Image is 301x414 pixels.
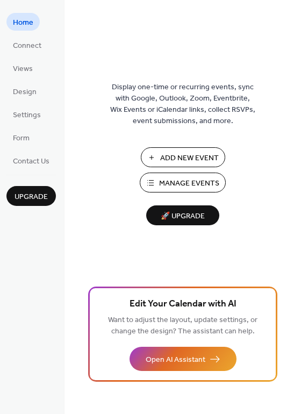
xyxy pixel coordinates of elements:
[13,87,37,98] span: Design
[13,133,30,144] span: Form
[6,13,40,31] a: Home
[140,173,226,192] button: Manage Events
[13,156,49,167] span: Contact Us
[130,297,236,312] span: Edit Your Calendar with AI
[15,191,48,203] span: Upgrade
[13,17,33,28] span: Home
[6,186,56,206] button: Upgrade
[6,59,39,77] a: Views
[13,63,33,75] span: Views
[146,205,219,225] button: 🚀 Upgrade
[153,209,213,224] span: 🚀 Upgrade
[160,153,219,164] span: Add New Event
[110,82,255,127] span: Display one-time or recurring events, sync with Google, Outlook, Zoom, Eventbrite, Wix Events or ...
[146,354,205,366] span: Open AI Assistant
[6,82,43,100] a: Design
[13,40,41,52] span: Connect
[108,313,257,339] span: Want to adjust the layout, update settings, or change the design? The assistant can help.
[6,152,56,169] a: Contact Us
[141,147,225,167] button: Add New Event
[130,347,236,371] button: Open AI Assistant
[6,129,36,146] a: Form
[6,36,48,54] a: Connect
[159,178,219,189] span: Manage Events
[13,110,41,121] span: Settings
[6,105,47,123] a: Settings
